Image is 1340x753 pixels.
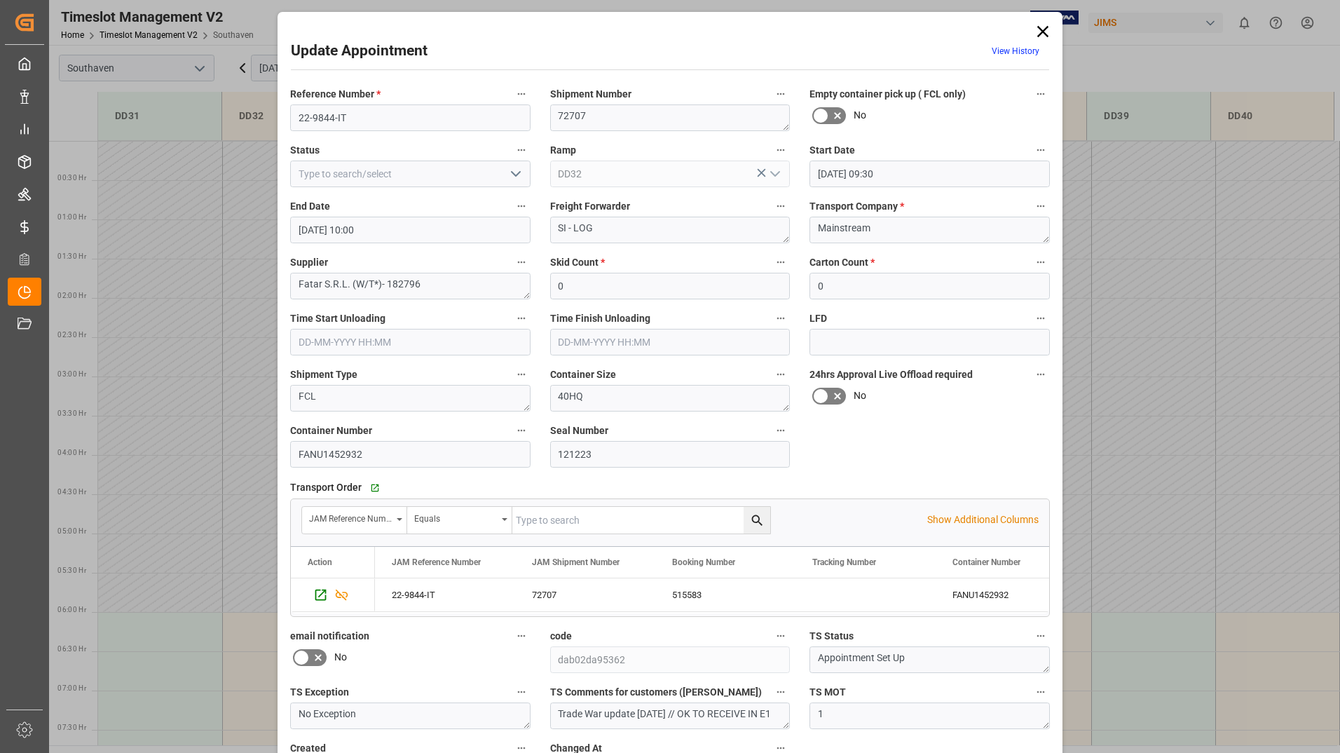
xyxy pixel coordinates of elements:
button: Shipment Number [772,85,790,103]
span: No [334,650,347,665]
input: Type to search/select [550,161,791,187]
span: email notification [290,629,369,644]
input: Type to search [512,507,770,534]
span: 24hrs Approval Live Offload required [809,367,973,382]
span: No [854,388,866,403]
span: Status [290,143,320,158]
a: View History [992,46,1039,56]
span: Skid Count [550,255,605,270]
button: 24hrs Approval Live Offload required [1032,365,1050,384]
span: Freight Forwarder [550,199,630,214]
input: Type to search/select [290,161,531,187]
span: Ramp [550,143,576,158]
input: DD-MM-YYYY HH:MM [290,217,531,243]
button: Container Size [772,365,790,384]
span: Tracking Number [812,557,876,567]
span: Time Start Unloading [290,311,385,326]
button: open menu [407,507,512,534]
span: Booking Number [672,557,735,567]
button: Start Date [1032,141,1050,159]
span: TS Status [809,629,854,644]
button: Skid Count * [772,253,790,271]
span: Shipment Number [550,87,631,102]
button: Container Number [512,421,531,440]
span: JAM Shipment Number [532,557,620,567]
div: Action [308,557,332,567]
span: Container Size [550,367,616,382]
div: 22-9844-IT [375,578,515,611]
button: Shipment Type [512,365,531,384]
button: TS Status [1032,627,1050,645]
button: Transport Company * [1032,197,1050,215]
span: End Date [290,199,330,214]
button: email notification [512,627,531,645]
textarea: Fatar S.R.L. (W/T*)- 182796 [290,273,531,299]
span: code [550,629,572,644]
input: DD-MM-YYYY HH:MM [290,329,531,355]
span: Time Finish Unloading [550,311,650,326]
button: Carton Count * [1032,253,1050,271]
button: TS Comments for customers ([PERSON_NAME]) [772,683,790,701]
span: Transport Order [290,480,362,495]
button: Supplier [512,253,531,271]
button: open menu [504,163,525,185]
span: Container Number [290,423,372,438]
button: Empty container pick up ( FCL only) [1032,85,1050,103]
input: DD-MM-YYYY HH:MM [550,329,791,355]
textarea: Mainstream [809,217,1050,243]
p: Show Additional Columns [927,513,1039,527]
span: TS MOT [809,685,846,700]
textarea: 40HQ [550,385,791,412]
span: Seal Number [550,423,608,438]
span: Container Number [952,557,1020,567]
h2: Update Appointment [291,40,428,62]
span: JAM Reference Number [392,557,481,567]
textarea: Trade War update [DATE] // OK TO RECEIVE IN E1 [550,703,791,729]
span: Reference Number [290,87,381,102]
button: code [772,627,790,645]
textarea: FCL [290,385,531,412]
button: Time Start Unloading [512,309,531,327]
button: open menu [302,507,407,534]
div: JAM Reference Number [309,509,392,525]
button: Reference Number * [512,85,531,103]
textarea: SI - LOG [550,217,791,243]
input: DD-MM-YYYY HH:MM [809,161,1050,187]
button: Seal Number [772,421,790,440]
textarea: 72707 [550,104,791,131]
span: TS Exception [290,685,349,700]
textarea: 1 [809,703,1050,729]
button: Time Finish Unloading [772,309,790,327]
button: Freight Forwarder [772,197,790,215]
button: TS MOT [1032,683,1050,701]
span: Supplier [290,255,328,270]
span: Carton Count [809,255,875,270]
button: Ramp [772,141,790,159]
textarea: Appointment Set Up [809,646,1050,673]
span: Empty container pick up ( FCL only) [809,87,966,102]
button: open menu [764,163,785,185]
button: search button [744,507,770,534]
span: Start Date [809,143,855,158]
span: Transport Company [809,199,904,214]
textarea: No Exception [290,703,531,729]
span: TS Comments for customers ([PERSON_NAME]) [550,685,762,700]
button: TS Exception [512,683,531,701]
span: No [854,108,866,123]
span: Shipment Type [290,367,357,382]
div: 515583 [655,578,795,611]
button: Status [512,141,531,159]
div: 72707 [515,578,655,611]
div: FANU1452932 [936,578,1076,611]
button: LFD [1032,309,1050,327]
div: Press SPACE to select this row. [291,578,375,612]
button: End Date [512,197,531,215]
div: Equals [414,509,497,525]
span: LFD [809,311,827,326]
